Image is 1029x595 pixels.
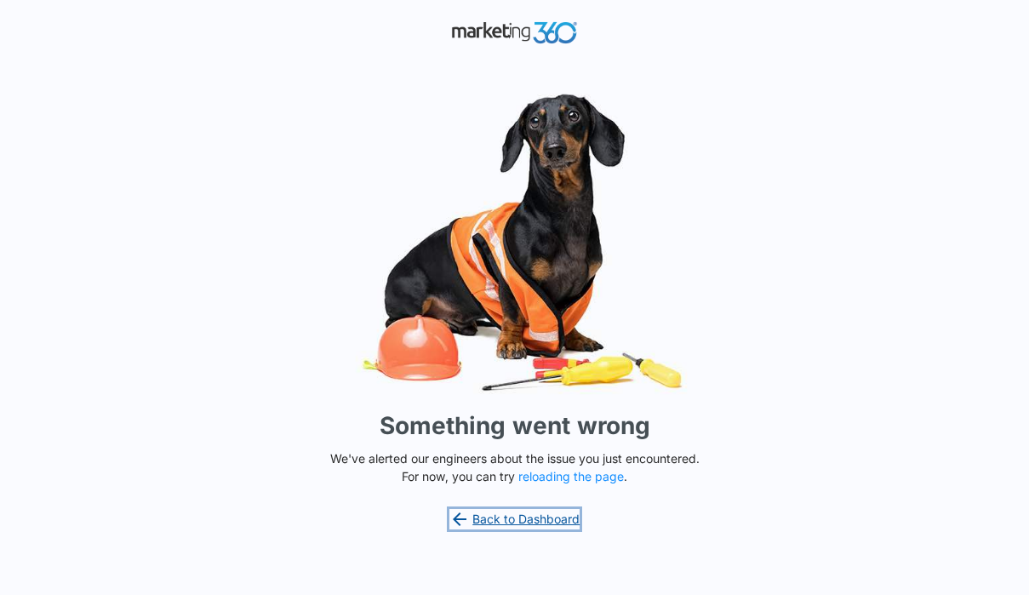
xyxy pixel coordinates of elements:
[449,509,580,529] a: Back to Dashboard
[451,18,579,48] img: Marketing 360 Logo
[260,83,770,401] img: Sad Dog
[380,408,650,443] h1: Something went wrong
[323,449,706,485] p: We've alerted our engineers about the issue you just encountered. For now, you can try .
[518,470,624,483] button: reloading the page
